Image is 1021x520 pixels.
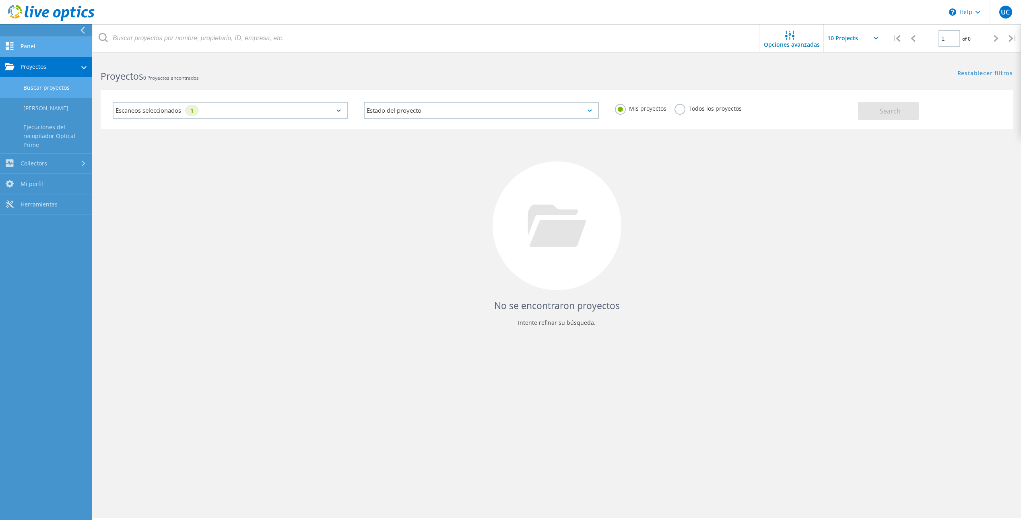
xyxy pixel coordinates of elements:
span: Search [880,107,901,116]
button: Search [858,102,919,120]
div: Escaneos seleccionados [113,102,348,119]
b: Proyectos [101,70,143,83]
p: Intente refinar su búsqueda. [109,316,1005,329]
svg: \n [949,8,956,16]
span: Opciones avanzadas [764,42,820,47]
a: Restablecer filtros [957,70,1013,77]
span: of 0 [962,35,971,42]
span: 0 Proyectos encontrados [143,74,199,81]
span: UC [1001,9,1010,15]
div: | [888,24,905,53]
div: 1 [185,105,199,116]
div: Estado del proyecto [364,102,599,119]
label: Mis proyectos [615,104,666,111]
div: | [1004,24,1021,53]
input: Buscar proyectos por nombre, propietario, ID, empresa, etc. [93,24,760,52]
label: Todos los proyectos [674,104,742,111]
a: Live Optics Dashboard [8,17,95,23]
h4: No se encontraron proyectos [109,299,1005,312]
